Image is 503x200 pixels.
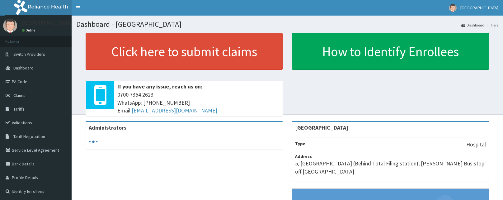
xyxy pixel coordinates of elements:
span: Switch Providers [13,51,45,57]
a: Online [22,28,37,32]
b: If you have any issue, reach us on: [117,83,202,90]
span: Claims [13,93,26,98]
b: Administrators [89,124,126,131]
span: Tariff Negotiation [13,134,45,139]
span: Dashboard [13,65,34,71]
p: 5, [GEOGRAPHIC_DATA] (Behind Total Filing station), [PERSON_NAME] Bus stop off [GEOGRAPHIC_DATA] [295,160,486,175]
b: Type [295,141,305,146]
p: [GEOGRAPHIC_DATA] [22,20,73,26]
strong: [GEOGRAPHIC_DATA] [295,124,348,131]
p: Hospital [466,140,486,149]
a: [EMAIL_ADDRESS][DOMAIN_NAME] [132,107,217,114]
span: Tariffs [13,106,25,112]
img: User Image [449,4,457,12]
a: Click here to submit claims [86,33,283,70]
b: Address [295,154,312,159]
svg: audio-loading [89,137,98,146]
a: Dashboard [461,22,484,28]
span: [GEOGRAPHIC_DATA] [460,5,498,11]
h1: Dashboard - [GEOGRAPHIC_DATA] [76,20,498,28]
img: User Image [3,19,17,33]
span: 0700 7354 2623 WhatsApp: [PHONE_NUMBER] Email: [117,91,280,115]
a: How to Identify Enrollees [292,33,489,70]
li: Here [485,22,498,28]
